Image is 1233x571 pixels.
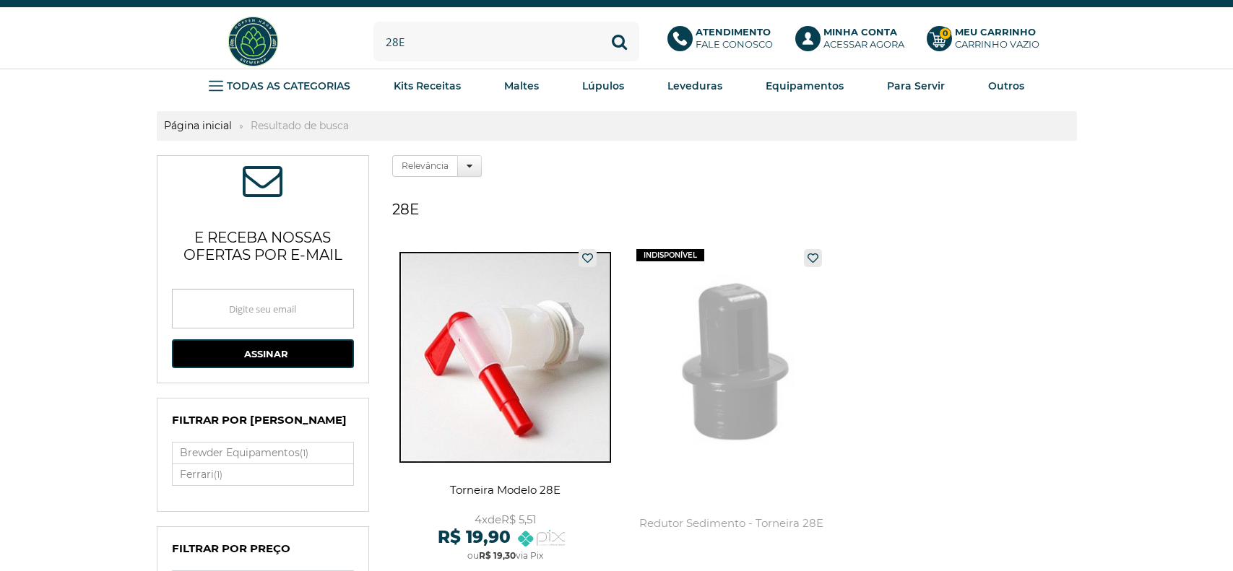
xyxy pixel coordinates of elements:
[795,26,912,58] a: Minha ContaAcessar agora
[172,211,354,274] p: e receba nossas ofertas por e-mail
[887,75,945,97] a: Para Servir
[636,249,704,261] span: indisponível
[955,38,1039,51] div: Carrinho Vazio
[823,26,904,51] p: Acessar agora
[157,119,239,132] a: Página inicial
[667,79,722,92] strong: Leveduras
[172,289,354,328] input: Digite seu email
[582,79,624,92] strong: Lúpulos
[214,469,222,480] small: (1)
[227,79,350,92] strong: TODAS AS CATEGORIAS
[766,79,844,92] strong: Equipamentos
[696,26,771,38] b: Atendimento
[504,79,539,92] strong: Maltes
[887,79,945,92] strong: Para Servir
[373,22,639,61] input: Digite o que você procura
[226,14,280,69] img: Hopfen Haus BrewShop
[823,26,897,38] b: Minha Conta
[766,75,844,97] a: Equipamentos
[955,26,1036,38] b: Meu Carrinho
[988,79,1024,92] strong: Outros
[300,448,308,458] small: (1)
[988,75,1024,97] a: Outros
[173,443,353,463] label: Brewder Equipamentos
[243,170,282,196] span: ASSINE NOSSA NEWSLETTER
[209,75,350,97] a: TODAS AS CATEGORIAS
[696,26,773,51] p: Fale conosco
[173,464,353,485] a: Ferrari(1)
[939,27,951,40] strong: 0
[394,79,461,92] strong: Kits Receitas
[173,464,353,485] label: Ferrari
[172,541,354,563] h4: Filtrar por Preço
[600,22,639,61] button: Buscar
[392,195,1076,224] h1: 28E
[582,75,624,97] a: Lúpulos
[667,75,722,97] a: Leveduras
[172,339,354,368] button: Assinar
[173,443,353,463] a: Brewder Equipamentos(1)
[667,26,781,58] a: AtendimentoFale conosco
[504,75,539,97] a: Maltes
[243,119,356,132] strong: Resultado de busca
[172,413,354,435] h4: Filtrar por [PERSON_NAME]
[394,75,461,97] a: Kits Receitas
[392,155,458,177] label: Relevância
